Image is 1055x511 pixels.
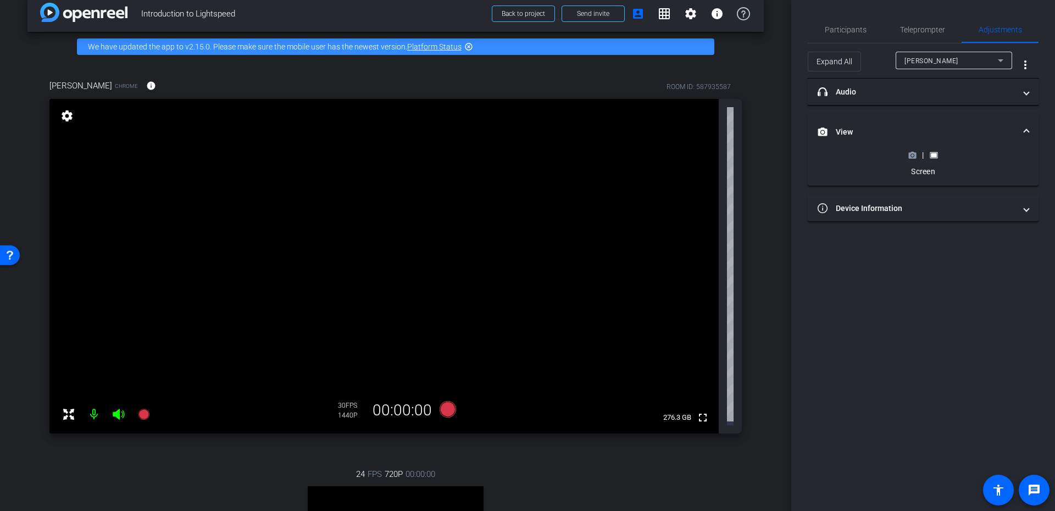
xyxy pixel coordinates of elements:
[808,52,861,71] button: Expand All
[684,7,697,20] mat-icon: settings
[115,82,138,90] span: Chrome
[903,166,943,177] div: Screen
[1028,484,1041,497] mat-icon: message
[502,10,545,18] span: Back to project
[59,109,75,123] mat-icon: settings
[903,149,943,160] div: |
[818,203,1015,214] mat-panel-title: Device Information
[356,468,365,480] span: 24
[407,42,462,51] a: Platform Status
[365,401,439,420] div: 00:00:00
[141,3,485,25] span: Introduction to Lightspeed
[464,42,473,51] mat-icon: highlight_off
[808,114,1039,149] mat-expansion-panel-header: View
[904,57,958,65] span: [PERSON_NAME]
[808,195,1039,221] mat-expansion-panel-header: Device Information
[825,26,867,34] span: Participants
[667,82,731,92] div: ROOM ID: 587935587
[1012,52,1039,78] button: More Options for Adjustments Panel
[808,79,1039,105] mat-expansion-panel-header: Audio
[492,5,555,22] button: Back to project
[338,411,365,420] div: 1440P
[368,468,382,480] span: FPS
[659,411,695,424] span: 276.3 GB
[77,38,714,55] div: We have updated the app to v2.15.0. Please make sure the mobile user has the newest version.
[577,9,609,18] span: Send invite
[658,7,671,20] mat-icon: grid_on
[562,5,625,22] button: Send invite
[346,402,357,409] span: FPS
[146,81,156,91] mat-icon: info
[710,7,724,20] mat-icon: info
[406,468,435,480] span: 00:00:00
[817,51,852,72] span: Expand All
[631,7,645,20] mat-icon: account_box
[1019,58,1032,71] mat-icon: more_vert
[979,26,1022,34] span: Adjustments
[808,149,1039,186] div: View
[49,80,112,92] span: [PERSON_NAME]
[818,86,1015,98] mat-panel-title: Audio
[818,126,1015,138] mat-panel-title: View
[900,26,945,34] span: Teleprompter
[338,401,365,410] div: 30
[992,484,1005,497] mat-icon: accessibility
[40,3,127,22] img: app-logo
[696,411,709,424] mat-icon: fullscreen
[385,468,403,480] span: 720P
